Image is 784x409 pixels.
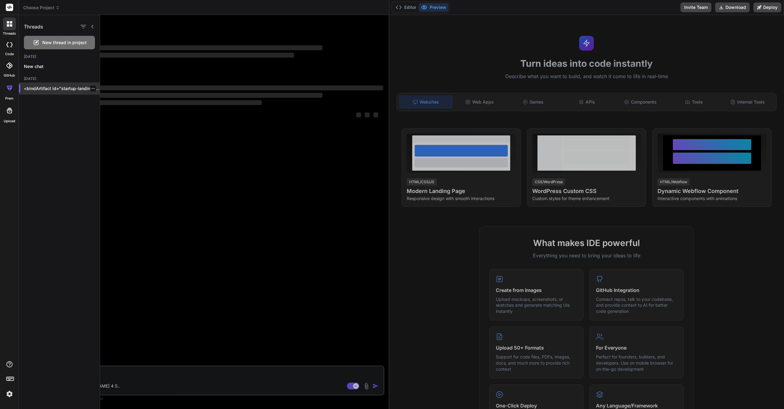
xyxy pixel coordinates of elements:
[42,40,87,46] span: New thread in project
[715,2,750,12] button: Download
[393,3,419,12] button: Editor
[24,23,43,30] h1: Threads
[23,5,60,11] span: Choose Project
[19,76,100,81] h2: [DATE]
[4,73,15,78] label: GitHub
[680,2,711,12] button: Invite Team
[4,119,15,124] label: Upload
[19,54,100,59] h2: [DATE]
[24,85,100,92] p: <bindArtifact id="startup-landing-page" title="Startup Landing Page"> <bindAction type="file"...
[419,3,449,12] button: Preview
[753,2,781,12] button: Deploy
[5,51,14,57] label: code
[24,63,100,70] p: New chat
[4,389,15,399] img: settings
[5,96,13,101] label: prem
[3,31,16,36] label: threads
